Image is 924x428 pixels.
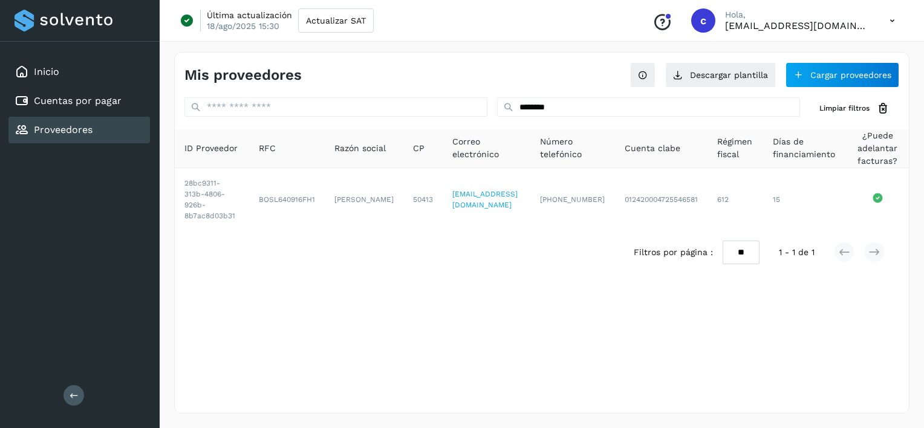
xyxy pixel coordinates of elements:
span: [PHONE_NUMBER] [540,195,605,204]
button: Limpiar filtros [810,97,899,120]
p: Última actualización [207,10,292,21]
span: ID Proveedor [184,142,238,155]
span: Días de financiamiento [773,135,837,161]
span: CP [413,142,425,155]
span: ¿Puede adelantar facturas? [856,129,899,167]
span: Actualizar SAT [306,16,366,25]
span: Razón social [334,142,386,155]
span: Limpiar filtros [819,103,870,114]
button: Actualizar SAT [298,8,374,33]
td: 28bc9311-313b-4806-926b-8b7ac8d03b31 [175,168,249,231]
p: cxp@53cargo.com [725,20,870,31]
button: Cargar proveedores [786,62,899,88]
div: Proveedores [8,117,150,143]
span: Filtros por página : [634,246,713,259]
span: Correo electrónico [452,135,520,161]
span: Cuenta clabe [625,142,680,155]
div: Cuentas por pagar [8,88,150,114]
td: [PERSON_NAME] [325,168,403,231]
p: Hola, [725,10,870,20]
a: Cuentas por pagar [34,95,122,106]
a: Proveedores [34,124,93,135]
a: [EMAIL_ADDRESS][DOMAIN_NAME] [452,190,518,209]
td: 612 [708,168,763,231]
td: 012420004725546581 [615,168,708,231]
span: Régimen fiscal [717,135,753,161]
a: Inicio [34,66,59,77]
p: 18/ago/2025 15:30 [207,21,279,31]
td: 15 [763,168,847,231]
td: 50413 [403,168,443,231]
button: Descargar plantilla [665,62,776,88]
h4: Mis proveedores [184,66,302,84]
span: RFC [259,142,276,155]
td: BOSL640916FH1 [249,168,325,231]
span: Número telefónico [540,135,605,161]
span: 1 - 1 de 1 [779,246,815,259]
div: Inicio [8,59,150,85]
